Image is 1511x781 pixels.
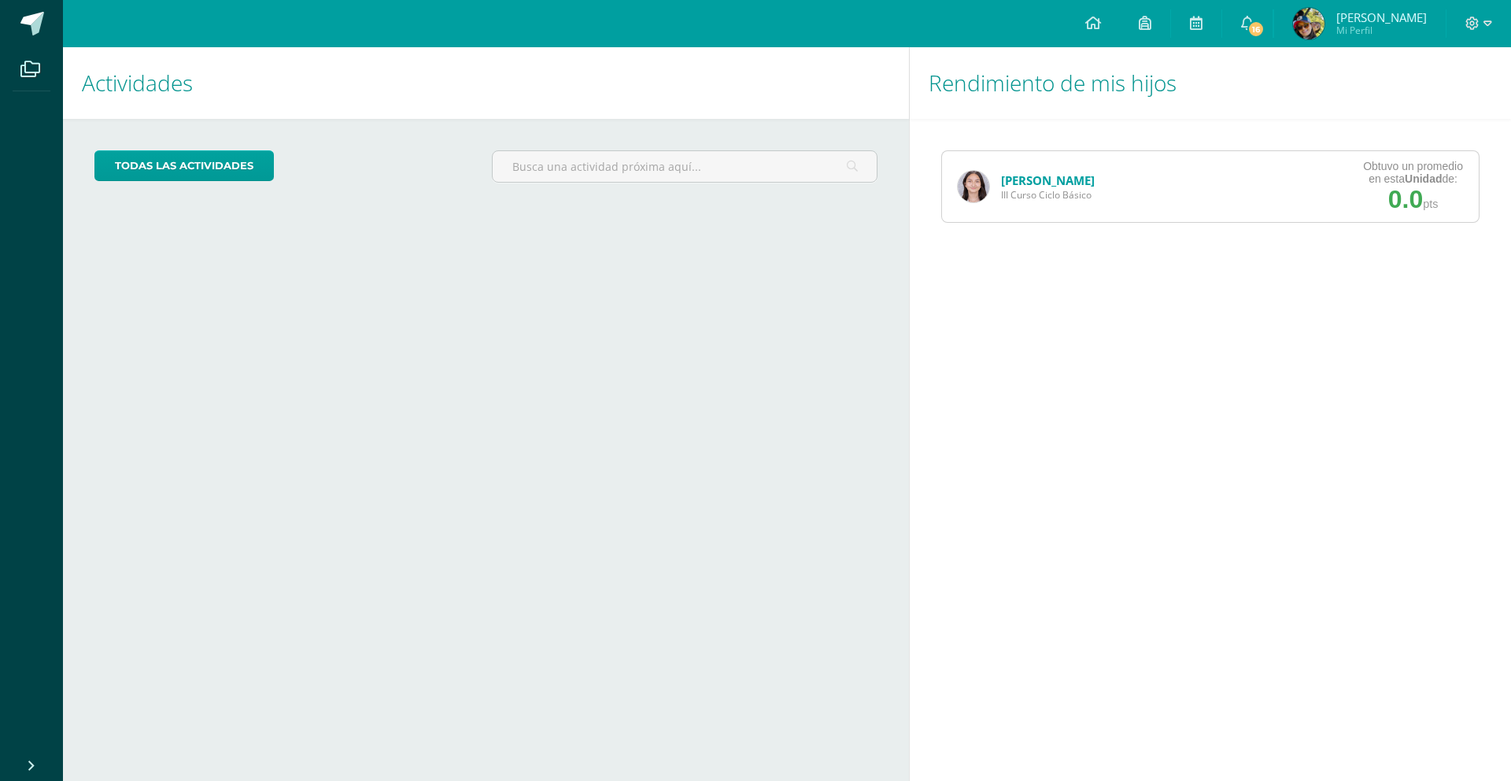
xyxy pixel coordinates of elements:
[493,151,876,182] input: Busca una actividad próxima aquí...
[1336,9,1427,25] span: [PERSON_NAME]
[82,47,890,119] h1: Actividades
[1388,185,1423,213] span: 0.0
[1293,8,1324,39] img: 9328d5e98ceeb7b6b4c8a00374d795d3.png
[1247,20,1265,38] span: 16
[94,150,274,181] a: todas las Actividades
[1001,172,1095,188] a: [PERSON_NAME]
[1363,160,1463,185] div: Obtuvo un promedio en esta de:
[1423,198,1438,210] span: pts
[1001,188,1095,202] span: III Curso Ciclo Básico
[1405,172,1442,185] strong: Unidad
[929,47,1492,119] h1: Rendimiento de mis hijos
[958,171,989,202] img: 30747fba984b38a89808f691b086a1ae.png
[1336,24,1427,37] span: Mi Perfil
